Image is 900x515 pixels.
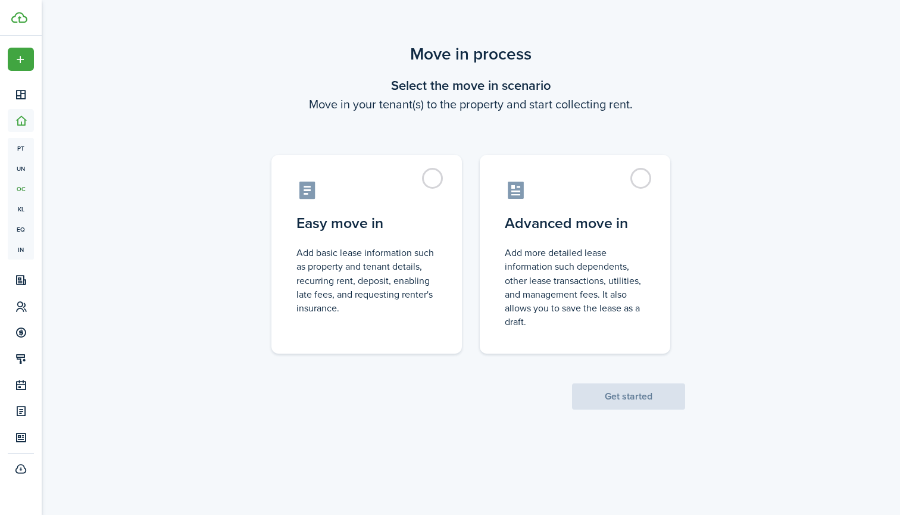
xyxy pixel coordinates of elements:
[8,239,34,260] a: in
[11,12,27,23] img: TenantCloud
[8,48,34,71] button: Open menu
[8,138,34,158] a: pt
[8,219,34,239] a: eq
[296,246,437,315] control-radio-card-description: Add basic lease information such as property and tenant details, recurring rent, deposit, enablin...
[8,199,34,219] a: kl
[505,246,645,329] control-radio-card-description: Add more detailed lease information such dependents, other lease transactions, utilities, and man...
[505,213,645,234] control-radio-card-title: Advanced move in
[8,179,34,199] a: oc
[257,95,685,113] wizard-step-header-description: Move in your tenant(s) to the property and start collecting rent.
[257,42,685,67] scenario-title: Move in process
[296,213,437,234] control-radio-card-title: Easy move in
[8,158,34,179] a: un
[257,76,685,95] wizard-step-header-title: Select the move in scenario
